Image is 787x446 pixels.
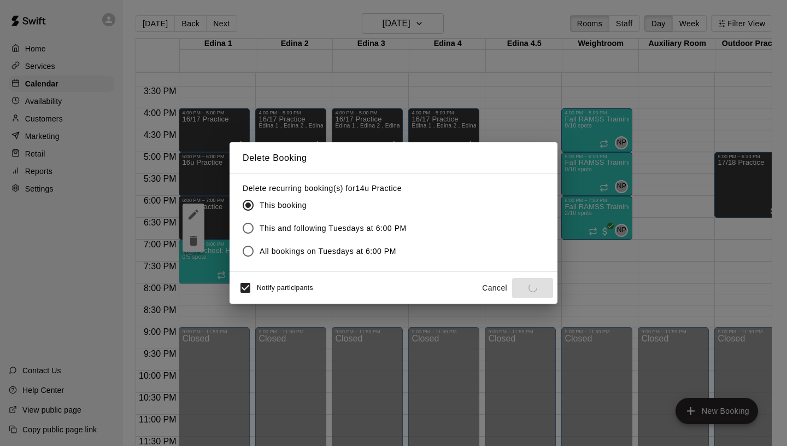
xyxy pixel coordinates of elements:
span: This booking [260,200,307,211]
span: Notify participants [257,285,313,292]
h2: Delete Booking [230,142,557,174]
button: Cancel [477,278,512,298]
span: All bookings on Tuesdays at 6:00 PM [260,246,396,257]
label: Delete recurring booking(s) for 14u Practice [243,183,415,194]
span: This and following Tuesdays at 6:00 PM [260,223,407,234]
